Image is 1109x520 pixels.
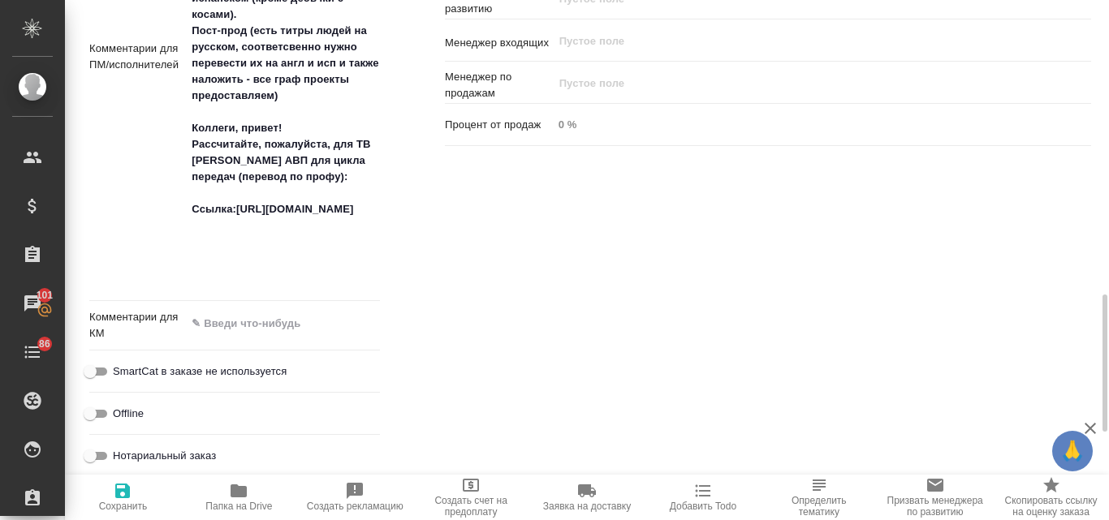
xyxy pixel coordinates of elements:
[558,73,1053,92] input: Пустое поле
[993,475,1109,520] button: Скопировать ссылку на оценку заказа
[27,287,63,303] span: 101
[770,495,867,518] span: Определить тематику
[423,495,520,518] span: Создать счет на предоплату
[4,283,61,324] a: 101
[181,475,297,520] button: Папка на Drive
[89,41,186,73] p: Комментарии для ПМ/исполнителей
[113,363,287,380] span: SmartCat в заказе не используется
[529,475,645,520] button: Заявка на доставку
[1059,434,1086,468] span: 🙏
[1052,431,1093,471] button: 🙏
[113,448,216,464] span: Нотариальный заказ
[761,475,877,520] button: Определить тематику
[297,475,413,520] button: Создать рекламацию
[89,309,186,342] p: Комментарии для КМ
[553,113,1091,136] input: Пустое поле
[99,501,148,512] span: Сохранить
[887,495,983,518] span: Призвать менеджера по развитию
[558,31,1053,50] input: Пустое поле
[543,501,631,512] span: Заявка на доставку
[445,69,553,101] p: Менеджер по продажам
[29,336,60,352] span: 86
[1003,495,1099,518] span: Скопировать ссылку на оценку заказа
[877,475,993,520] button: Призвать менеджера по развитию
[413,475,529,520] button: Создать счет на предоплату
[645,475,761,520] button: Добавить Todo
[670,501,736,512] span: Добавить Todo
[113,406,144,422] span: Offline
[445,35,553,51] p: Менеджер входящих
[4,332,61,372] a: 86
[65,475,181,520] button: Сохранить
[307,501,403,512] span: Создать рекламацию
[445,117,553,133] p: Процент от продаж
[205,501,272,512] span: Папка на Drive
